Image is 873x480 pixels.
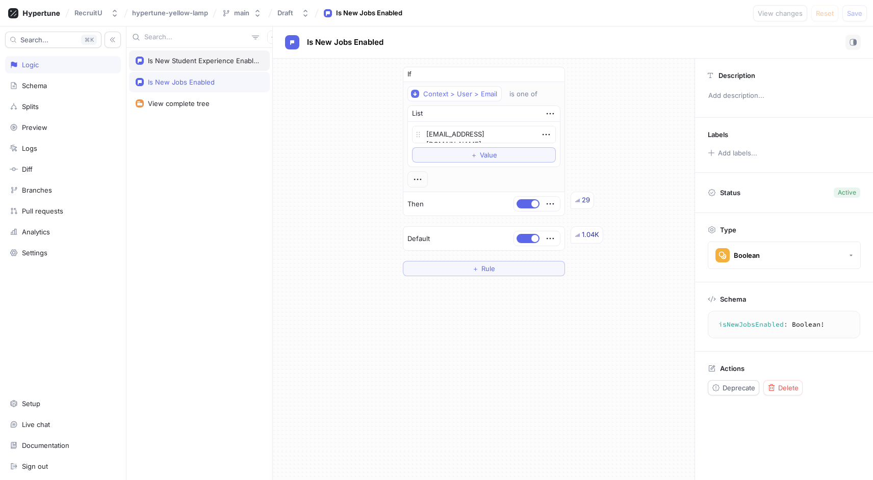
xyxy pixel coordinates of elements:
div: Setup [22,399,40,408]
span: Rule [481,265,495,272]
button: Save [842,5,867,21]
div: Is New Jobs Enabled [336,8,402,18]
div: Is New Student Experience Enabled [148,57,259,65]
p: Description [718,71,755,79]
p: Labels [708,130,728,139]
div: Preview [22,123,47,131]
span: ＋ [471,152,477,158]
div: Documentation [22,441,69,449]
span: Value [480,152,497,158]
p: Then [407,199,424,209]
textarea: isNewJobsEnabled: Boolean! [712,315,856,334]
div: 29 [582,195,590,205]
p: Schema [720,295,746,303]
button: Delete [763,380,803,395]
div: 1.04K [582,230,599,240]
button: Deprecate [708,380,759,395]
button: Boolean [708,242,861,269]
div: List [412,109,423,119]
div: main [234,9,249,17]
button: ＋Rule [403,261,565,276]
div: K [81,35,97,45]
button: Search...K [5,32,101,48]
div: is one of [509,90,537,98]
p: If [407,69,412,79]
input: Search... [144,32,248,42]
div: Live chat [22,420,50,429]
div: Boolean [734,251,760,260]
button: Reset [811,5,838,21]
button: Add labels... [704,146,760,159]
span: Save [847,10,862,16]
p: Type [720,226,736,234]
div: RecruitU [74,9,102,17]
span: Reset [816,10,834,16]
div: Draft [277,9,293,17]
div: Splits [22,102,39,111]
button: Context > User > Email [407,86,502,101]
button: Draft [273,5,314,21]
span: ＋ [472,265,479,272]
div: Analytics [22,228,50,236]
p: Default [407,234,430,244]
span: Search... [20,37,48,43]
a: Documentation [5,437,121,454]
button: RecruitU [70,5,123,21]
button: main [218,5,266,21]
button: ＋Value [412,147,556,163]
div: Logs [22,144,37,152]
p: Status [720,185,740,200]
div: Active [838,188,856,197]
span: Is New Jobs Enabled [307,38,383,46]
p: Add description... [704,87,864,104]
div: Sign out [22,462,48,470]
div: Schema [22,82,47,90]
div: Is New Jobs Enabled [148,78,215,86]
p: Actions [720,364,744,372]
div: View complete tree [148,99,210,108]
span: Deprecate [723,385,755,391]
div: Context > User > Email [423,90,497,98]
div: Settings [22,249,47,257]
div: Branches [22,186,52,194]
textarea: [EMAIL_ADDRESS][DOMAIN_NAME] [412,126,556,143]
div: Diff [22,165,33,173]
div: Logic [22,61,39,69]
span: Delete [778,385,799,391]
button: is one of [505,86,552,101]
span: View changes [758,10,803,16]
span: hypertune-yellow-lamp [132,9,208,16]
button: View changes [753,5,807,21]
div: Pull requests [22,207,63,215]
